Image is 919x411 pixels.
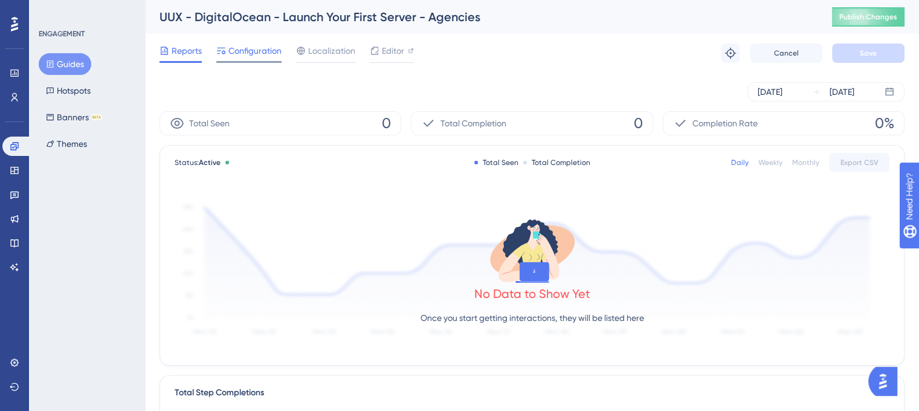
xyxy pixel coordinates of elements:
[172,44,202,58] span: Reports
[474,158,518,167] div: Total Seen
[840,158,879,167] span: Export CSV
[421,311,644,325] p: Once you start getting interactions, they will be listed here
[860,48,877,58] span: Save
[774,48,799,58] span: Cancel
[91,114,102,120] div: BETA
[474,285,590,302] div: No Data to Show Yet
[189,116,230,131] span: Total Seen
[839,12,897,22] span: Publish Changes
[829,153,889,172] button: Export CSV
[758,85,782,99] div: [DATE]
[440,116,506,131] span: Total Completion
[39,29,85,39] div: ENGAGEMENT
[382,44,404,58] span: Editor
[832,7,904,27] button: Publish Changes
[199,158,221,167] span: Active
[692,116,758,131] span: Completion Rate
[39,53,91,75] button: Guides
[39,80,98,102] button: Hotspots
[832,44,904,63] button: Save
[28,3,76,18] span: Need Help?
[308,44,355,58] span: Localization
[39,106,109,128] button: BannersBETA
[868,363,904,400] iframe: UserGuiding AI Assistant Launcher
[175,158,221,167] span: Status:
[228,44,282,58] span: Configuration
[750,44,822,63] button: Cancel
[731,158,749,167] div: Daily
[634,114,643,133] span: 0
[875,114,894,133] span: 0%
[792,158,819,167] div: Monthly
[523,158,590,167] div: Total Completion
[830,85,854,99] div: [DATE]
[39,133,94,155] button: Themes
[175,386,264,400] div: Total Step Completions
[758,158,782,167] div: Weekly
[160,8,802,25] div: UUX - DigitalOcean - Launch Your First Server - Agencies
[382,114,391,133] span: 0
